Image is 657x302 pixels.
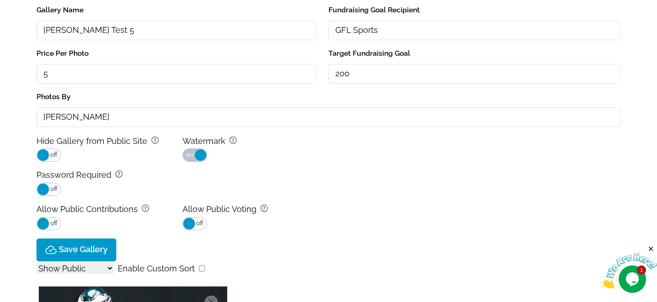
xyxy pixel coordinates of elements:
[36,4,316,16] label: Gallery Name
[195,217,203,229] span: off
[59,245,108,254] p: Save Gallery
[328,4,620,16] label: Fundraising Goal Recipient
[328,47,620,60] label: Target Fundraising Goal
[182,134,328,148] label: Watermark
[232,137,235,143] tspan: ?
[36,202,182,217] label: Allow Public Contributions
[600,245,657,288] iframe: chat widget
[49,217,57,229] span: off
[182,202,328,217] label: Allow Public Voting
[36,168,182,182] label: Password Required
[154,137,156,143] tspan: ?
[186,149,194,161] span: on
[36,47,316,60] label: Price Per Photo
[144,205,147,212] tspan: ?
[36,90,620,103] label: Photos By
[36,134,182,148] label: Hide Gallery from Public Site
[49,149,57,161] span: off
[49,183,57,195] span: off
[263,205,266,212] tspan: ?
[118,171,120,177] tspan: ?
[118,261,195,276] label: Enable Custom Sort
[36,238,116,261] button: Save Gallery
